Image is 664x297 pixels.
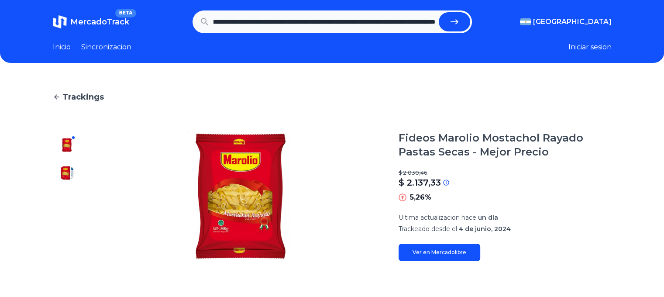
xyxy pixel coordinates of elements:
img: Fideos Marolio Mostachol Rayado Pastas Secas - Mejor Precio [98,131,381,261]
span: MercadoTrack [70,17,129,27]
h1: Fideos Marolio Mostachol Rayado Pastas Secas - Mejor Precio [399,131,612,159]
span: un día [478,214,498,221]
span: 4 de junio, 2024 [459,225,511,233]
span: [GEOGRAPHIC_DATA] [533,17,612,27]
a: Ver en Mercadolibre [399,244,480,261]
span: BETA [115,9,136,17]
img: Fideos Marolio Mostachol Rayado Pastas Secas - Mejor Precio [60,166,74,180]
span: Trackeado desde el [399,225,457,233]
a: Inicio [53,42,71,52]
a: Trackings [53,91,612,103]
span: Trackings [62,91,104,103]
span: Ultima actualizacion hace [399,214,476,221]
a: MercadoTrackBETA [53,15,129,29]
p: $ 2.137,33 [399,176,441,189]
a: Sincronizacion [81,42,131,52]
img: Argentina [520,18,531,25]
button: Iniciar sesion [568,42,612,52]
p: 5,26% [410,192,431,203]
img: MercadoTrack [53,15,67,29]
p: $ 2.030,46 [399,169,612,176]
button: [GEOGRAPHIC_DATA] [520,17,612,27]
img: Fideos Marolio Mostachol Rayado Pastas Secas - Mejor Precio [60,138,74,152]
